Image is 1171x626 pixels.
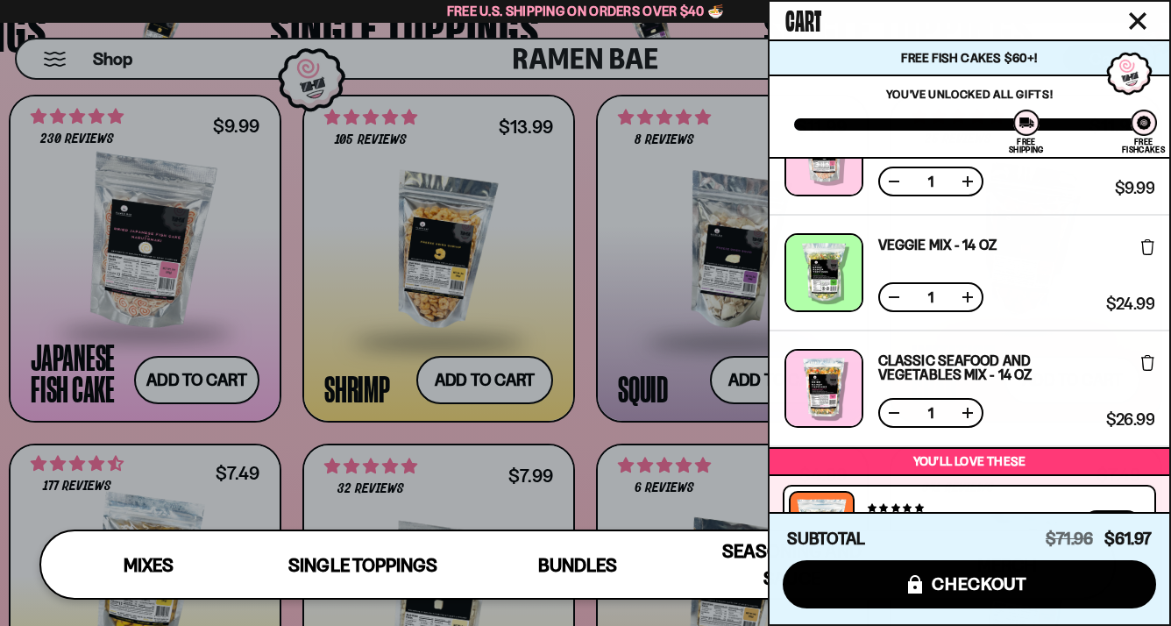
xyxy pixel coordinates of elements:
[1122,138,1165,153] div: Free Fishcakes
[783,560,1156,608] button: checkout
[447,3,725,19] span: Free U.S. Shipping on Orders over $40 🍜
[41,531,256,598] a: Mixes
[868,502,923,514] span: 4.76 stars
[917,290,945,304] span: 1
[932,574,1027,594] span: checkout
[1106,296,1154,312] span: $24.99
[256,531,471,598] a: Single Toppings
[785,1,821,36] span: Cart
[917,174,945,189] span: 1
[1009,138,1043,153] div: Free Shipping
[538,554,617,576] span: Bundles
[901,50,1037,66] span: Free Fish Cakes $60+!
[878,353,1100,381] a: Classic Seafood and Vegetables Mix - 14 OZ
[1046,529,1093,549] span: $71.96
[1082,510,1141,538] button: Add
[685,531,899,598] a: Seasoning and Sauce
[878,238,997,252] a: Veggie Mix - 14 OZ
[1115,181,1154,196] span: $9.99
[774,453,1165,470] p: You’ll love these
[1104,529,1152,549] span: $61.97
[470,531,685,598] a: Bundles
[124,554,174,576] span: Mixes
[288,554,436,576] span: Single Toppings
[787,530,865,548] h4: Subtotal
[1106,412,1154,428] span: $26.99
[722,540,862,589] span: Seasoning and Sauce
[917,406,945,420] span: 1
[794,87,1145,101] p: You've unlocked all gifts!
[1125,8,1151,34] button: Close cart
